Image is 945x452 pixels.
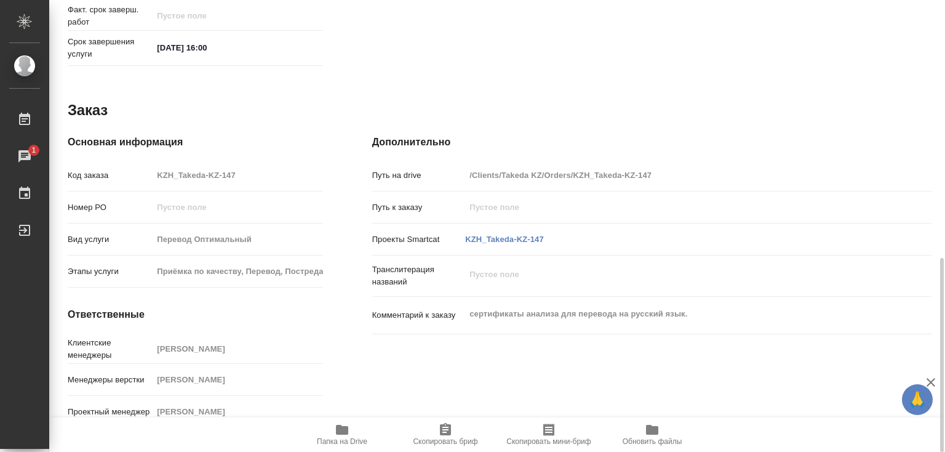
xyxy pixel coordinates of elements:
input: Пустое поле [465,166,885,184]
input: Пустое поле [153,230,322,248]
button: Обновить файлы [600,418,704,452]
p: Транслитерация названий [372,264,466,288]
input: Пустое поле [153,371,322,389]
h4: Ответственные [68,307,323,322]
p: Номер РО [68,201,153,214]
input: Пустое поле [153,166,322,184]
input: Пустое поле [153,340,322,358]
p: Проектный менеджер [68,406,153,418]
p: Менеджеры верстки [68,374,153,386]
p: Путь на drive [372,169,466,182]
button: Скопировать бриф [394,418,497,452]
p: Этапы услуги [68,265,153,278]
input: Пустое поле [153,262,322,280]
input: Пустое поле [153,198,322,216]
textarea: сертификаты анализа для перевода на русский язык. [465,304,885,325]
span: Папка на Drive [317,437,367,446]
p: Код заказа [68,169,153,182]
p: Факт. срок заверш. работ [68,4,153,28]
p: Вид услуги [68,233,153,246]
a: KZH_Takeda-KZ-147 [465,235,544,244]
p: Срок завершения услуги [68,36,153,60]
span: Скопировать мини-бриф [506,437,591,446]
h4: Дополнительно [372,135,931,150]
button: 🙏 [902,384,933,415]
h2: Заказ [68,100,108,120]
h4: Основная информация [68,135,323,150]
button: Папка на Drive [290,418,394,452]
span: 🙏 [907,387,928,413]
button: Скопировать мини-бриф [497,418,600,452]
p: Путь к заказу [372,201,466,214]
p: Комментарий к заказу [372,309,466,321]
input: Пустое поле [153,403,322,421]
p: Проекты Smartcat [372,233,466,246]
input: Пустое поле [465,198,885,216]
span: Скопировать бриф [413,437,477,446]
input: ✎ Введи что-нибудь [153,39,260,57]
span: 1 [24,144,43,156]
input: Пустое поле [153,7,260,25]
a: 1 [3,141,46,172]
p: Клиентские менеджеры [68,337,153,361]
span: Обновить файлы [623,437,682,446]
